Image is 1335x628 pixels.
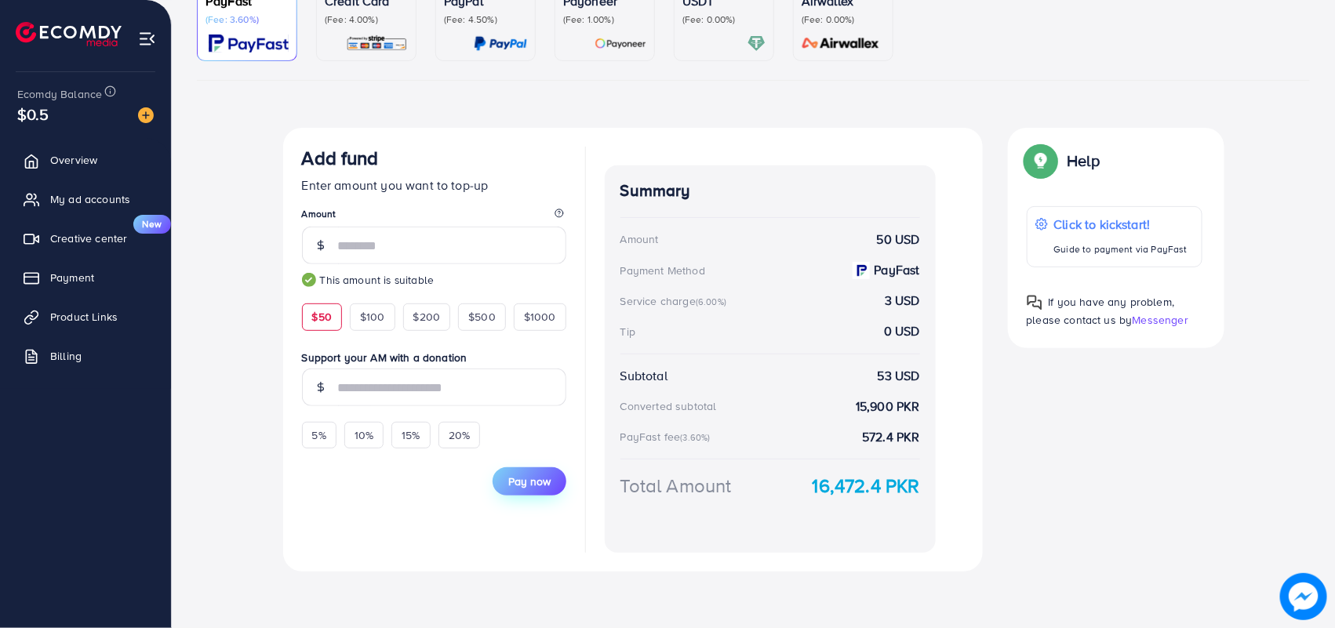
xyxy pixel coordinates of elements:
a: My ad accounts [12,183,159,215]
span: $1000 [524,309,556,325]
strong: 50 USD [877,231,920,249]
strong: 3 USD [885,292,920,310]
a: Creative centerNew [12,223,159,254]
span: 20% [449,427,470,443]
div: Subtotal [620,367,667,385]
img: card [346,34,408,53]
span: If you have any problem, please contact us by [1027,294,1175,328]
label: Support your AM with a donation [302,350,566,365]
img: menu [138,30,156,48]
span: Product Links [50,309,118,325]
span: $50 [312,309,332,325]
a: Overview [12,144,159,176]
strong: 572.4 PKR [862,428,919,446]
p: (Fee: 4.50%) [444,13,527,26]
p: Guide to payment via PayFast [1054,240,1188,259]
span: 10% [355,427,373,443]
p: Enter amount you want to top-up [302,176,566,194]
span: Ecomdy Balance [17,86,102,102]
span: Creative center [50,231,127,246]
strong: PayFast [875,261,920,279]
img: guide [302,273,316,287]
img: card [209,34,289,53]
img: Popup guide [1027,295,1042,310]
div: Total Amount [620,472,732,499]
small: This amount is suitable [302,272,566,288]
span: 5% [312,427,326,443]
div: Converted subtotal [620,398,717,414]
img: logo [16,22,122,46]
p: Click to kickstart! [1054,215,1188,234]
span: Messenger [1133,312,1188,328]
a: Product Links [12,301,159,332]
span: Payment [50,270,94,285]
div: Tip [620,324,635,339]
div: Amount [620,231,659,247]
small: (3.60%) [680,431,710,444]
img: Popup guide [1027,147,1055,175]
div: Payment Method [620,263,705,278]
strong: 0 USD [884,322,920,340]
span: My ad accounts [50,191,130,207]
div: Service charge [620,293,731,309]
a: Billing [12,340,159,372]
img: card [797,34,885,53]
p: (Fee: 0.00%) [682,13,766,26]
p: (Fee: 1.00%) [563,13,646,26]
h3: Add fund [302,147,379,169]
p: (Fee: 3.60%) [206,13,289,26]
img: card [595,34,646,53]
span: $0.5 [17,103,49,125]
span: Overview [50,152,97,168]
strong: 16,472.4 PKR [813,472,920,499]
span: 15% [402,427,420,443]
span: $500 [468,309,496,325]
span: Pay now [508,474,551,489]
img: image [138,107,154,123]
img: card [474,34,527,53]
legend: Amount [302,207,566,227]
img: image [1280,573,1327,620]
p: (Fee: 4.00%) [325,13,408,26]
span: New [133,215,171,234]
button: Pay now [493,467,566,496]
img: payment [853,262,870,279]
p: Help [1068,151,1100,170]
h4: Summary [620,181,920,201]
span: Billing [50,348,82,364]
img: card [748,34,766,53]
p: (Fee: 0.00%) [802,13,885,26]
strong: 53 USD [878,367,920,385]
span: $100 [360,309,385,325]
div: PayFast fee [620,429,715,445]
strong: 15,900 PKR [856,397,920,416]
span: $200 [413,309,441,325]
small: (6.00%) [696,296,726,308]
a: Payment [12,262,159,293]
